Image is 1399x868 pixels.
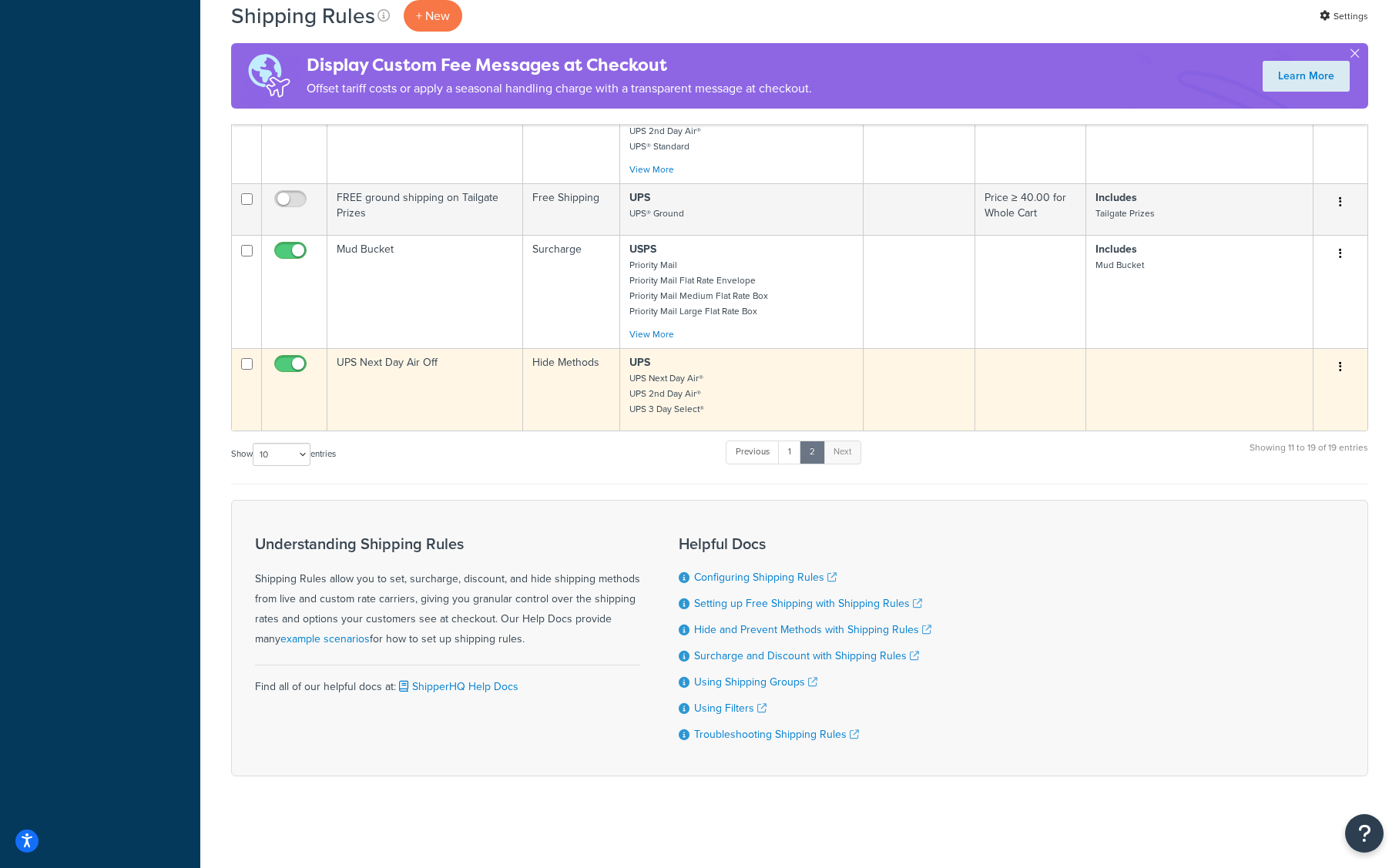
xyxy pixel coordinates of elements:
a: Troubleshooting Shipping Rules [694,726,859,742]
td: Hide Methods [523,348,620,431]
img: duties-banner-06bc72dcb5fe05cb3f9472aba00be2ae8eb53ab6f0d8bb03d382ba314ac3c341.png [231,43,307,109]
label: Show entries [231,443,336,466]
a: example scenarios [280,631,370,647]
a: View More [629,327,674,341]
a: Previous [726,441,780,464]
div: Shipping Rules allow you to set, surcharge, discount, and hide shipping methods from live and cus... [255,535,640,649]
div: Showing 11 to 19 of 19 entries [1250,439,1368,472]
a: Using Shipping Groups [694,674,817,690]
strong: UPS [629,354,650,370]
td: UPS Next Day Air Off [327,348,523,431]
button: Open Resource Center [1345,814,1384,853]
strong: Includes [1095,241,1137,257]
td: Price ≥ 40.00 for Whole Cart [975,183,1086,235]
small: UPS Next Day Air® UPS 2nd Day Air® UPS 3 Day Select® [629,371,704,416]
a: Surcharge and Discount with Shipping Rules [694,648,919,664]
p: Offset tariff costs or apply a seasonal handling charge with a transparent message at checkout. [307,78,812,99]
a: Setting up Free Shipping with Shipping Rules [694,595,922,612]
h1: Shipping Rules [231,1,375,31]
a: 2 [800,441,825,464]
h3: Helpful Docs [679,535,931,552]
a: Next [824,441,861,464]
td: Quantity ≥ 4 for Everything in Shipping Group [975,70,1086,183]
td: Orange Blanket Canister Hide when Quantity is more than 4 [327,70,523,183]
a: Settings [1320,5,1368,27]
h4: Display Custom Fee Messages at Checkout [307,52,812,78]
a: Hide and Prevent Methods with Shipping Rules [694,622,931,638]
strong: UPS [629,189,650,206]
a: View More [629,163,674,176]
td: FREE ground shipping on Tailgate Prizes [327,183,523,235]
td: Hide Methods [523,70,620,183]
div: Find all of our helpful docs at: [255,665,640,697]
small: Tailgate Prizes [1095,206,1155,220]
a: ShipperHQ Help Docs [396,679,518,695]
strong: Includes [1095,189,1137,206]
a: 1 [778,441,801,464]
select: Showentries [253,443,310,466]
a: Learn More [1263,61,1350,92]
td: Mud Bucket [327,235,523,348]
td: Free Shipping [523,183,620,235]
h3: Understanding Shipping Rules [255,535,640,552]
a: Using Filters [694,700,767,716]
small: Mud Bucket [1095,258,1144,272]
strong: USPS [629,241,656,257]
a: Configuring Shipping Rules [694,569,837,585]
td: Surcharge [523,235,620,348]
small: Priority Mail Priority Mail Flat Rate Envelope Priority Mail Medium Flat Rate Box Priority Mail L... [629,258,768,318]
small: UPS® Ground [629,206,684,220]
